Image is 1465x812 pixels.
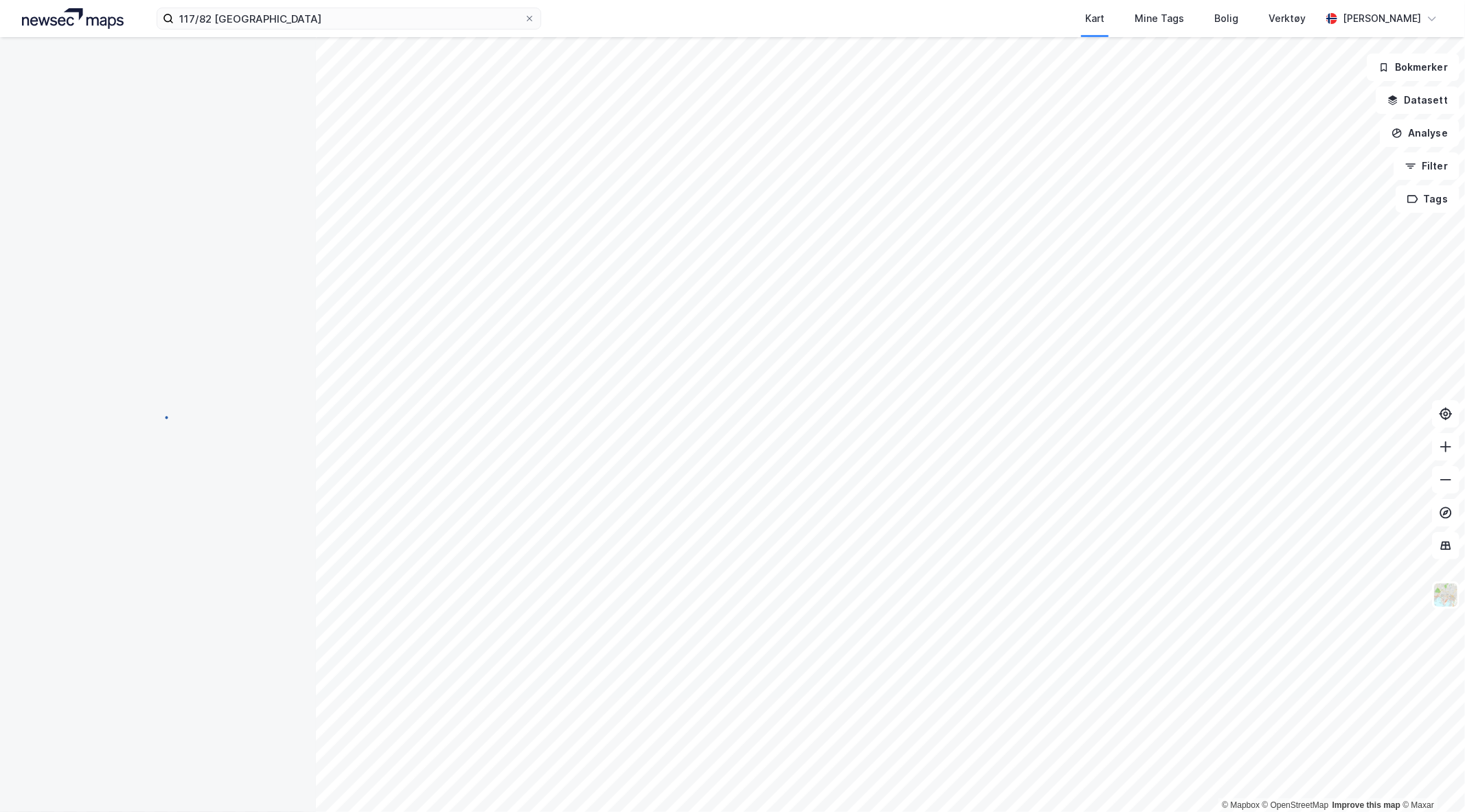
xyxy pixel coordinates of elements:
button: Bokmerker [1367,54,1460,81]
div: Mine Tags [1135,10,1184,27]
img: spinner.a6d8c91a73a9ac5275cf975e30b51cfb.svg [147,406,169,428]
input: Søk på adresse, matrikkel, gårdeiere, leietakere eller personer [174,8,524,29]
div: Kontrollprogram for chat [1396,746,1465,812]
img: Z [1433,582,1459,608]
img: logo.a4113a55bc3d86da70a041830d287a7e.svg [22,8,124,29]
iframe: Chat Widget [1396,746,1465,812]
button: Analyse [1380,119,1460,147]
a: OpenStreetMap [1262,800,1329,810]
a: Mapbox [1222,800,1260,810]
a: Improve this map [1332,800,1400,810]
button: Tags [1396,185,1460,213]
button: Filter [1394,152,1460,180]
div: Verktøy [1269,10,1306,27]
div: Bolig [1214,10,1238,27]
div: Kart [1085,10,1104,27]
button: Datasett [1376,86,1460,114]
div: [PERSON_NAME] [1343,10,1421,27]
